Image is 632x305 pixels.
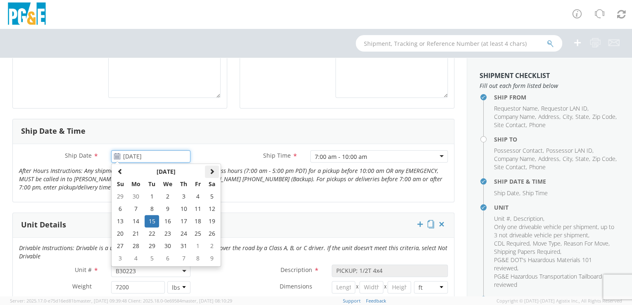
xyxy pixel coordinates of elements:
[127,252,145,265] td: 4
[494,104,539,113] li: ,
[176,227,191,240] td: 24
[176,203,191,215] td: 10
[494,248,560,255] span: Shipping Papers Required
[494,136,620,142] h4: Ship To
[76,298,127,304] span: master, [DATE] 09:39:48
[19,167,442,191] i: After Hours Instructions: Any shipment request submitted after normal business hours (7:00 am - 5...
[191,227,205,240] td: 25
[263,151,291,159] span: Ship Time
[111,265,191,277] span: B30223
[563,113,572,121] span: City
[209,168,215,174] span: Next Month
[480,82,620,90] span: Fill out each form listed below
[359,281,383,293] input: Width
[494,178,620,184] h4: Ship Date & Time
[546,147,594,155] li: ,
[494,223,618,239] li: ,
[538,113,559,121] span: Address
[494,204,620,210] h4: Unit
[159,203,176,215] td: 9
[575,155,589,163] span: State
[538,155,561,163] li: ,
[494,223,614,239] span: Only one driveable vehicle per shipment, up to 3 not driveable vehicle per shipment
[497,298,622,304] span: Copyright © [DATE]-[DATE] Agistix Inc., All Rights Reserved
[145,240,159,252] td: 29
[145,215,159,227] td: 15
[113,227,128,240] td: 20
[575,155,590,163] li: ,
[127,227,145,240] td: 21
[113,203,128,215] td: 6
[113,252,128,265] td: 3
[564,239,608,247] span: Reason For Move
[159,178,176,190] th: We
[533,239,561,247] span: Move Type
[205,252,219,265] td: 9
[480,71,550,80] strong: Shipment Checklist
[541,104,587,112] span: Requestor LAN ID
[145,190,159,203] td: 1
[21,127,86,135] h3: Ship Date & Time
[205,215,219,227] td: 19
[494,163,526,171] span: Site Contact
[159,240,176,252] td: 30
[356,35,562,52] input: Shipment, Tracking or Reference Number (at least 4 chars)
[191,190,205,203] td: 4
[315,153,367,161] div: 7:00 am - 10:00 am
[494,113,535,121] span: Company Name
[176,240,191,252] td: 31
[564,239,610,248] li: ,
[145,227,159,240] td: 22
[72,282,92,290] span: Weight
[113,190,128,203] td: 29
[538,113,561,121] li: ,
[191,215,205,227] td: 18
[127,178,145,190] th: Mo
[523,189,548,197] span: Ship Time
[533,239,562,248] li: ,
[159,190,176,203] td: 2
[592,155,615,163] span: Zip Code
[182,298,232,304] span: master, [DATE] 08:10:29
[541,104,589,113] li: ,
[127,215,145,227] td: 14
[494,248,561,256] li: ,
[494,215,510,222] span: Unit #
[145,178,159,190] th: Tu
[494,121,527,129] li: ,
[65,151,92,159] span: Ship Date
[191,240,205,252] td: 1
[494,155,536,163] li: ,
[145,252,159,265] td: 5
[191,252,205,265] td: 8
[127,190,145,203] td: 30
[159,215,176,227] td: 16
[383,281,387,293] span: X
[145,203,159,215] td: 8
[494,113,536,121] li: ,
[127,203,145,215] td: 7
[205,240,219,252] td: 2
[563,113,573,121] li: ,
[21,221,66,229] h3: Unit Details
[176,190,191,203] td: 3
[176,215,191,227] td: 17
[494,94,620,100] h4: Ship From
[343,298,361,304] a: Support
[159,227,176,240] td: 23
[127,166,204,178] th: Select Month
[366,298,386,304] a: Feedback
[494,163,527,171] li: ,
[592,113,615,121] span: Zip Code
[332,281,356,293] input: Length
[280,282,312,290] span: Dimensions
[494,256,618,272] li: ,
[205,227,219,240] td: 26
[176,252,191,265] td: 7
[176,178,191,190] th: Th
[494,147,543,154] span: Possessor Contact
[494,147,544,155] li: ,
[529,163,546,171] span: Phone
[575,113,590,121] li: ,
[75,266,92,274] span: Unit #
